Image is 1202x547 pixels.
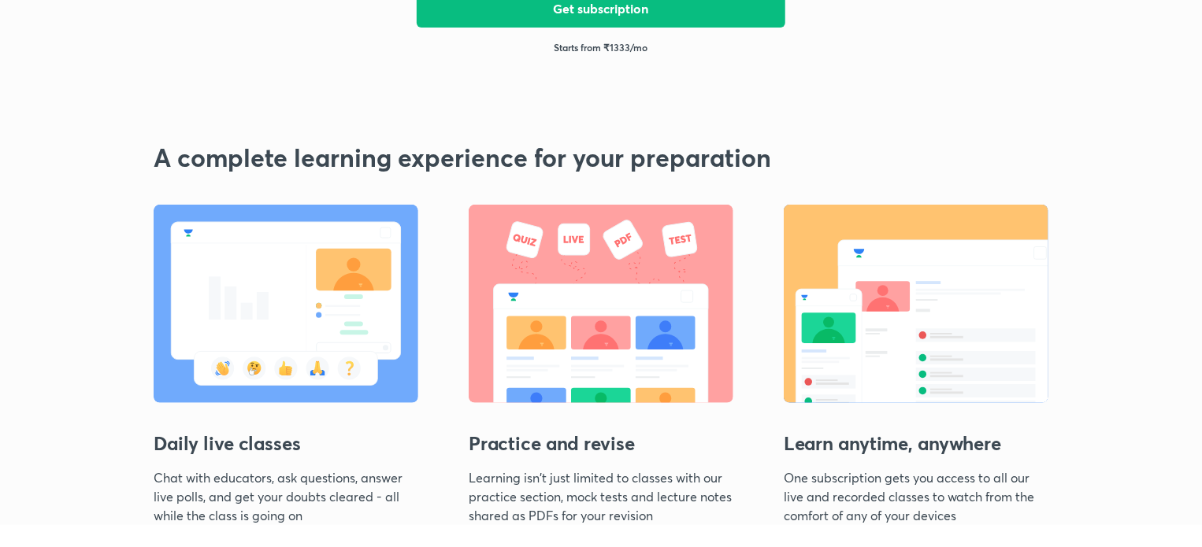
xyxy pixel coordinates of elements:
p: Learning isn't just limited to classes with our practice section, mock tests and lecture notes sh... [469,468,733,525]
p: Starts from ₹ 1333 /mo [555,40,648,54]
img: Daily live classes [154,205,418,403]
img: Practice and revise [469,205,733,403]
p: One subscription gets you access to all our live and recorded classes to watch from the comfort o... [784,468,1048,525]
h2: A complete learning experience for your preparation [154,142,1048,172]
h3: Practice and revise [469,405,733,468]
p: Chat with educators, ask questions, answer live polls, and get your doubts cleared - all while th... [154,468,418,525]
h3: Daily live classes [154,405,418,468]
h3: Learn anytime, anywhere [784,405,1048,468]
img: Learn anytime, anywhere [784,205,1048,403]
